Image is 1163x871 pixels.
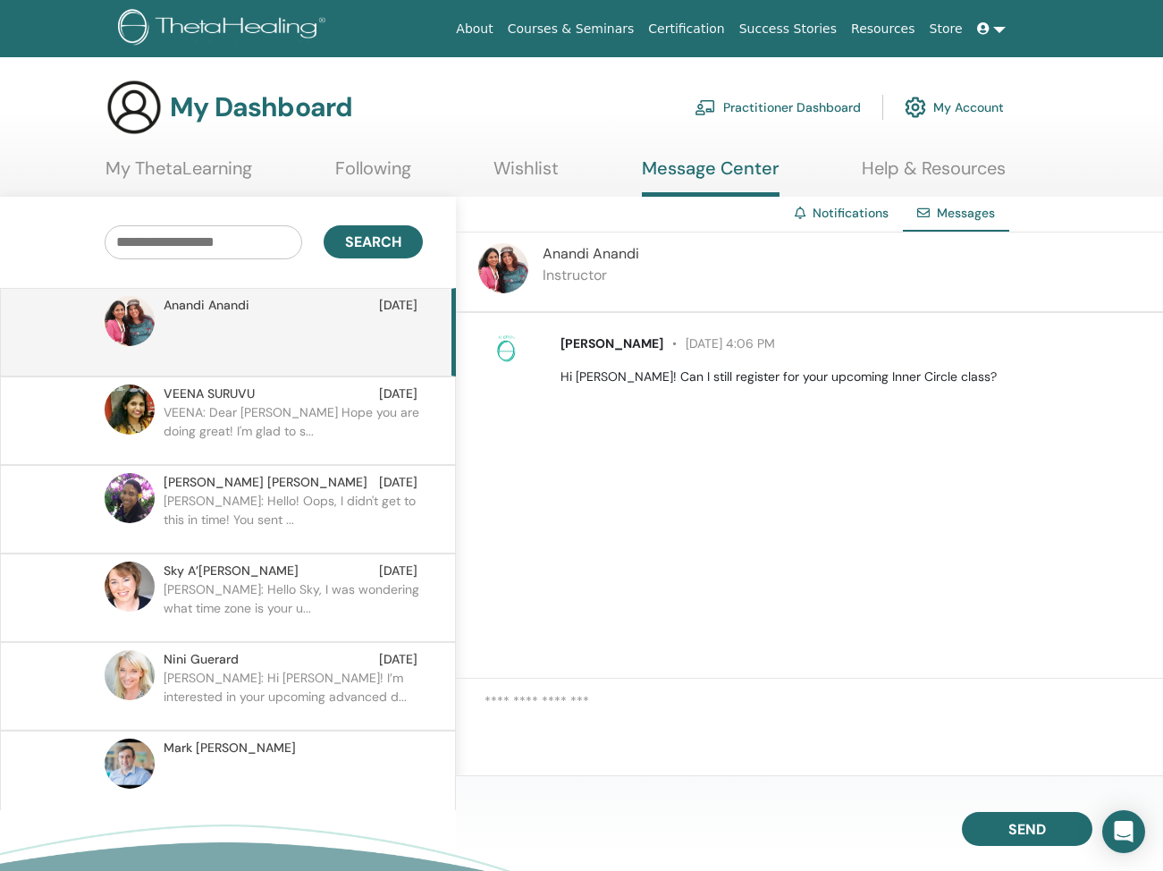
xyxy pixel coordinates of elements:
[105,650,155,700] img: default.jpg
[164,296,249,315] span: Anandi Anandi
[543,265,639,286] p: Instructor
[164,580,423,634] p: [PERSON_NAME]: Hello Sky, I was wondering what time zone is your u...
[170,91,352,123] h3: My Dashboard
[105,739,155,789] img: default.jpg
[962,812,1092,846] button: Send
[105,385,155,435] img: default.jpg
[379,562,417,580] span: [DATE]
[324,225,423,258] button: Search
[663,335,775,351] span: [DATE] 4:06 PM
[105,79,163,136] img: generic-user-icon.jpg
[105,562,155,612] img: default.jpg
[813,205,889,221] a: Notifications
[164,739,296,757] span: Mark [PERSON_NAME]
[560,335,663,351] span: [PERSON_NAME]
[862,157,1006,192] a: Help & Resources
[923,13,970,46] a: Store
[379,385,417,403] span: [DATE]
[164,403,423,457] p: VEENA: Dear [PERSON_NAME] Hope you are doing great! I'm glad to s...
[641,13,731,46] a: Certification
[105,157,252,192] a: My ThetaLearning
[543,244,639,263] span: Anandi Anandi
[905,92,926,123] img: cog.svg
[105,296,155,346] img: default.jpg
[379,296,417,315] span: [DATE]
[501,13,642,46] a: Courses & Seminars
[937,205,995,221] span: Messages
[493,157,559,192] a: Wishlist
[118,9,332,49] img: logo.png
[164,385,255,403] span: VEENA SURUVU
[164,562,299,580] span: Sky A’[PERSON_NAME]
[379,473,417,492] span: [DATE]
[478,243,528,293] img: default.jpg
[695,99,716,115] img: chalkboard-teacher.svg
[642,157,780,197] a: Message Center
[164,669,423,723] p: [PERSON_NAME]: Hi [PERSON_NAME]! I’m interested in your upcoming advanced d...
[695,88,861,127] a: Practitioner Dashboard
[105,473,155,523] img: default.jpg
[844,13,923,46] a: Resources
[1008,820,1046,839] span: Send
[449,13,500,46] a: About
[1102,810,1145,853] div: Open Intercom Messenger
[164,492,423,545] p: [PERSON_NAME]: Hello! Oops, I didn't get to this in time! You sent ...
[164,650,239,669] span: Nini Guerard
[560,368,1142,386] p: Hi [PERSON_NAME]! Can I still register for your upcoming Inner Circle class?
[492,334,520,363] img: no-photo.png
[345,233,401,251] span: Search
[164,473,367,492] span: [PERSON_NAME] [PERSON_NAME]
[335,157,411,192] a: Following
[732,13,844,46] a: Success Stories
[379,650,417,669] span: [DATE]
[905,88,1004,127] a: My Account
